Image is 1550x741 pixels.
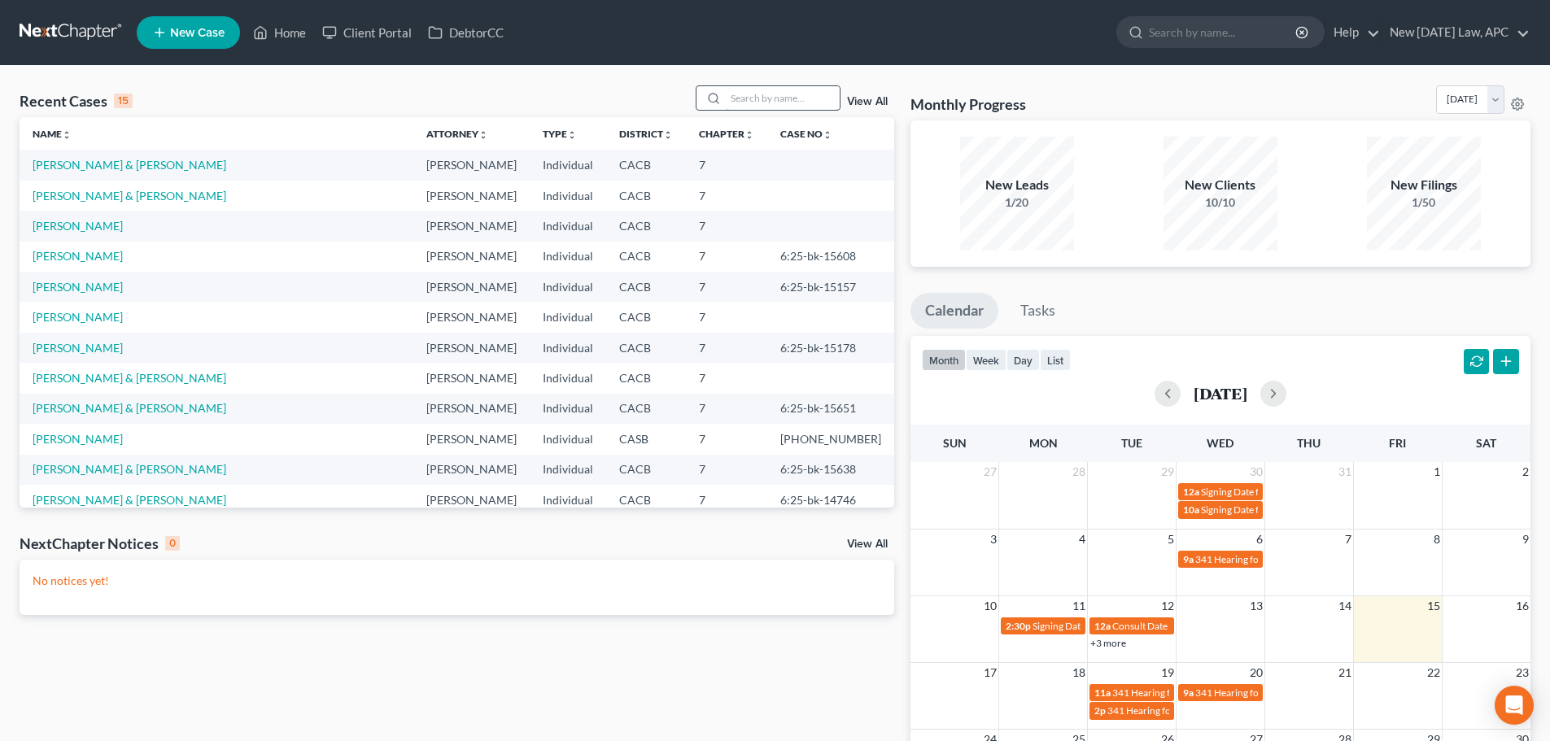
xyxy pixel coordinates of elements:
a: Chapterunfold_more [699,128,754,140]
td: 7 [686,455,767,485]
span: 10 [982,596,998,616]
div: New Leads [960,176,1074,194]
td: 7 [686,211,767,241]
td: 7 [686,333,767,363]
span: 12 [1159,596,1176,616]
td: CACB [606,242,686,272]
span: 3 [989,530,998,549]
i: unfold_more [478,130,488,140]
td: 7 [686,181,767,211]
span: 10a [1183,503,1199,516]
span: 2:30p [1006,620,1031,632]
span: Signing Date for [PERSON_NAME] [1033,620,1178,632]
td: [PERSON_NAME] [413,242,530,272]
button: list [1040,349,1071,371]
div: 10/10 [1164,194,1277,211]
span: 19 [1159,663,1176,682]
span: Sun [943,436,967,450]
span: Sat [1476,436,1496,450]
i: unfold_more [663,130,673,140]
td: 6:25-bk-15651 [767,394,894,424]
a: [PERSON_NAME] & [PERSON_NAME] [33,371,226,385]
td: 7 [686,272,767,302]
td: [PERSON_NAME] [413,302,530,332]
td: 6:25-bk-15638 [767,455,894,485]
a: [PERSON_NAME] [33,219,123,233]
td: Individual [530,242,606,272]
td: [PERSON_NAME] [413,150,530,180]
a: New [DATE] Law, APC [1382,18,1530,47]
td: CACB [606,363,686,393]
span: 11a [1094,687,1111,699]
span: 27 [982,462,998,482]
input: Search by name... [1149,17,1298,47]
td: [PERSON_NAME] [413,211,530,241]
a: Districtunfold_more [619,128,673,140]
button: day [1006,349,1040,371]
a: Typeunfold_more [543,128,577,140]
td: Individual [530,394,606,424]
div: NextChapter Notices [20,534,180,553]
a: [PERSON_NAME] [33,341,123,355]
span: 18 [1071,663,1087,682]
span: 17 [982,663,998,682]
i: unfold_more [62,130,72,140]
span: 341 Hearing for [PERSON_NAME] [1195,553,1341,565]
a: +3 more [1090,637,1126,649]
span: 23 [1514,663,1530,682]
a: [PERSON_NAME] & [PERSON_NAME] [33,462,226,476]
input: Search by name... [726,86,840,110]
a: [PERSON_NAME] & [PERSON_NAME] [33,189,226,203]
td: 6:25-bk-14746 [767,485,894,515]
span: 29 [1159,462,1176,482]
td: 7 [686,150,767,180]
a: Help [1325,18,1380,47]
div: Open Intercom Messenger [1495,686,1534,725]
span: 4 [1077,530,1087,549]
td: [PHONE_NUMBER] [767,424,894,454]
span: 30 [1248,462,1264,482]
a: [PERSON_NAME] [33,280,123,294]
a: Attorneyunfold_more [426,128,488,140]
span: Consult Date for [PERSON_NAME] [1112,620,1260,632]
div: 0 [165,536,180,551]
div: New Filings [1367,176,1481,194]
span: 8 [1432,530,1442,549]
td: CACB [606,394,686,424]
a: Tasks [1006,293,1070,329]
span: 31 [1337,462,1353,482]
button: week [966,349,1006,371]
td: 7 [686,485,767,515]
i: unfold_more [567,130,577,140]
td: Individual [530,485,606,515]
a: DebtorCC [420,18,512,47]
span: 1 [1432,462,1442,482]
a: Calendar [910,293,998,329]
span: 6 [1255,530,1264,549]
span: Signing Date for [PERSON_NAME] [1201,486,1347,498]
td: CACB [606,272,686,302]
h3: Monthly Progress [910,94,1026,114]
span: 12a [1094,620,1111,632]
span: 13 [1248,596,1264,616]
td: Individual [530,211,606,241]
span: 341 Hearing for [PERSON_NAME] & [PERSON_NAME] [1195,687,1427,699]
div: 15 [114,94,133,108]
td: 6:25-bk-15157 [767,272,894,302]
td: [PERSON_NAME] [413,394,530,424]
a: [PERSON_NAME] [33,249,123,263]
a: Nameunfold_more [33,128,72,140]
a: [PERSON_NAME] [33,310,123,324]
span: 15 [1426,596,1442,616]
a: Client Portal [314,18,420,47]
button: month [922,349,966,371]
td: 7 [686,242,767,272]
p: No notices yet! [33,573,881,589]
td: Individual [530,363,606,393]
span: New Case [170,27,225,39]
td: 6:25-bk-15608 [767,242,894,272]
td: [PERSON_NAME] [413,485,530,515]
span: 22 [1426,663,1442,682]
span: 9a [1183,687,1194,699]
td: [PERSON_NAME] [413,455,530,485]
